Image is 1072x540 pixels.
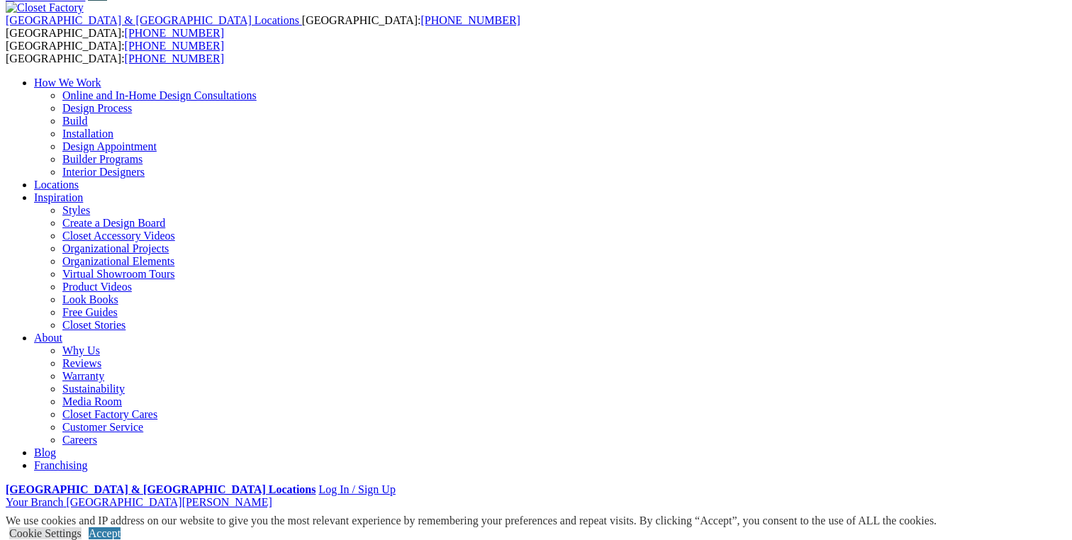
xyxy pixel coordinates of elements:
[34,191,83,203] a: Inspiration
[62,115,88,127] a: Build
[62,255,174,267] a: Organizational Elements
[62,153,143,165] a: Builder Programs
[6,496,63,508] span: Your Branch
[6,483,316,495] a: [GEOGRAPHIC_DATA] & [GEOGRAPHIC_DATA] Locations
[62,370,104,382] a: Warranty
[62,306,118,318] a: Free Guides
[9,527,82,539] a: Cookie Settings
[62,204,90,216] a: Styles
[34,179,79,191] a: Locations
[125,27,224,39] a: [PHONE_NUMBER]
[34,446,56,459] a: Blog
[6,496,272,508] a: Your Branch [GEOGRAPHIC_DATA][PERSON_NAME]
[62,89,257,101] a: Online and In-Home Design Consultations
[62,293,118,305] a: Look Books
[62,166,145,178] a: Interior Designers
[62,217,165,229] a: Create a Design Board
[62,140,157,152] a: Design Appointment
[125,52,224,64] a: [PHONE_NUMBER]
[62,421,143,433] a: Customer Service
[6,14,520,39] span: [GEOGRAPHIC_DATA]: [GEOGRAPHIC_DATA]:
[6,40,224,64] span: [GEOGRAPHIC_DATA]: [GEOGRAPHIC_DATA]:
[62,383,125,395] a: Sustainability
[420,14,520,26] a: [PHONE_NUMBER]
[62,344,100,356] a: Why Us
[62,319,125,331] a: Closet Stories
[66,496,272,508] span: [GEOGRAPHIC_DATA][PERSON_NAME]
[62,102,132,114] a: Design Process
[6,514,937,527] div: We use cookies and IP address on our website to give you the most relevant experience by remember...
[6,1,84,14] img: Closet Factory
[62,268,175,280] a: Virtual Showroom Tours
[6,14,299,26] span: [GEOGRAPHIC_DATA] & [GEOGRAPHIC_DATA] Locations
[34,332,62,344] a: About
[318,483,395,495] a: Log In / Sign Up
[62,128,113,140] a: Installation
[125,40,224,52] a: [PHONE_NUMBER]
[62,395,122,407] a: Media Room
[62,230,175,242] a: Closet Accessory Videos
[89,527,121,539] a: Accept
[6,14,302,26] a: [GEOGRAPHIC_DATA] & [GEOGRAPHIC_DATA] Locations
[34,459,88,471] a: Franchising
[62,357,101,369] a: Reviews
[62,408,157,420] a: Closet Factory Cares
[62,281,132,293] a: Product Videos
[34,77,101,89] a: How We Work
[62,434,97,446] a: Careers
[62,242,169,254] a: Organizational Projects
